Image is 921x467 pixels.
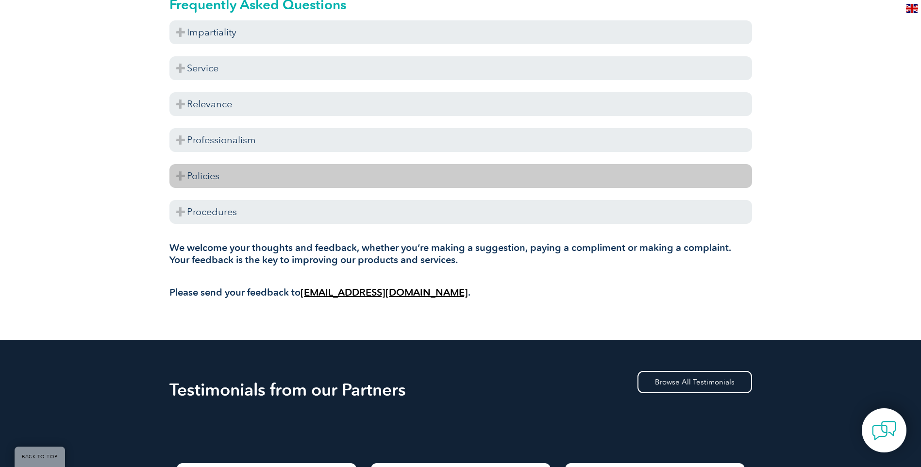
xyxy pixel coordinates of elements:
a: [EMAIL_ADDRESS][DOMAIN_NAME] [301,286,468,298]
a: BACK TO TOP [15,447,65,467]
h3: Service [169,56,752,80]
h3: Professionalism [169,128,752,152]
h3: Policies [169,164,752,188]
h3: We welcome your thoughts and feedback, whether you’re making a suggestion, paying a compliment or... [169,242,752,266]
h3: Impartiality [169,20,752,44]
h3: Relevance [169,92,752,116]
img: en [906,4,918,13]
img: contact-chat.png [872,418,896,443]
h2: Testimonials from our Partners [169,382,752,398]
a: Browse All Testimonials [637,371,752,393]
h3: Procedures [169,200,752,224]
h3: Please send your feedback to . [169,286,752,299]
